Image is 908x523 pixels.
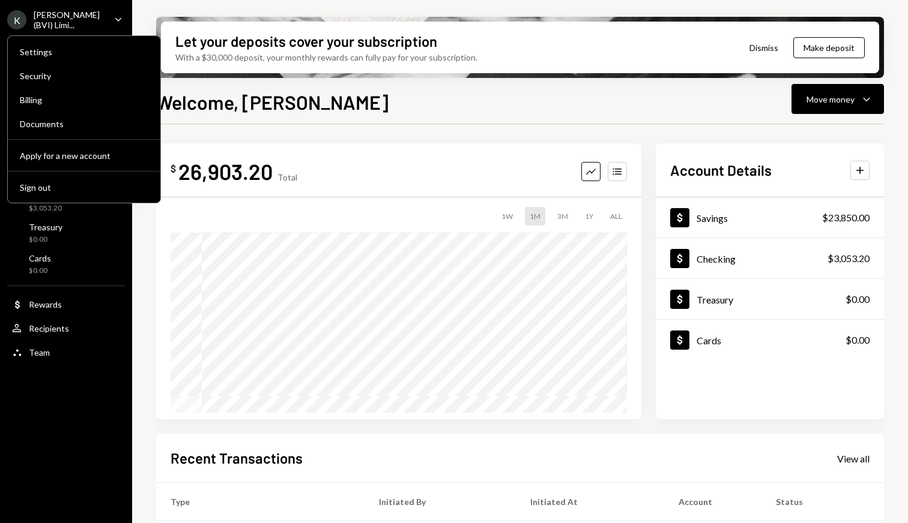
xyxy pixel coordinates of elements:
[793,37,865,58] button: Make deposit
[656,320,884,360] a: Cards$0.00
[580,207,598,226] div: 1Y
[13,113,156,134] a: Documents
[13,177,156,199] button: Sign out
[656,279,884,319] a: Treasury$0.00
[656,238,884,278] a: Checking$3,053.20
[846,292,870,306] div: $0.00
[13,41,156,62] a: Settings
[656,197,884,238] a: Savings$23,850.00
[171,163,176,175] div: $
[20,151,148,161] div: Apply for a new account
[7,10,26,29] div: K
[807,93,855,106] div: Move money
[525,207,545,226] div: 1M
[837,453,870,465] div: View all
[7,341,125,363] a: Team
[156,483,365,521] th: Type
[29,323,69,333] div: Recipients
[178,158,273,185] div: 26,903.20
[20,47,148,57] div: Settings
[7,293,125,315] a: Rewards
[29,253,51,263] div: Cards
[7,218,125,247] a: Treasury$0.00
[20,119,148,129] div: Documents
[697,294,733,305] div: Treasury
[13,89,156,110] a: Billing
[697,253,736,264] div: Checking
[605,207,627,226] div: ALL
[670,160,772,180] h2: Account Details
[828,251,870,266] div: $3,053.20
[34,10,104,30] div: [PERSON_NAME] (BVI) Limi...
[552,207,573,226] div: 3M
[13,65,156,86] a: Security
[791,84,884,114] button: Move money
[664,483,761,521] th: Account
[277,172,297,182] div: Total
[497,207,518,226] div: 1W
[20,71,148,81] div: Security
[822,211,870,225] div: $23,850.00
[516,483,664,521] th: Initiated At
[7,317,125,339] a: Recipients
[846,333,870,347] div: $0.00
[365,483,516,521] th: Initiated By
[13,145,156,167] button: Apply for a new account
[761,483,884,521] th: Status
[29,203,64,214] div: $3,053.20
[837,452,870,465] a: View all
[175,51,477,64] div: With a $30,000 deposit, your monthly rewards can fully pay for your subscription.
[156,90,389,114] h1: Welcome, [PERSON_NAME]
[29,222,62,232] div: Treasury
[29,347,50,357] div: Team
[697,212,728,224] div: Savings
[7,250,125,278] a: Cards$0.00
[171,448,303,468] h2: Recent Transactions
[29,235,62,245] div: $0.00
[20,182,148,193] div: Sign out
[29,299,62,309] div: Rewards
[20,95,148,105] div: Billing
[697,335,721,346] div: Cards
[734,34,793,62] button: Dismiss
[29,266,51,276] div: $0.00
[175,31,437,51] div: Let your deposits cover your subscription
